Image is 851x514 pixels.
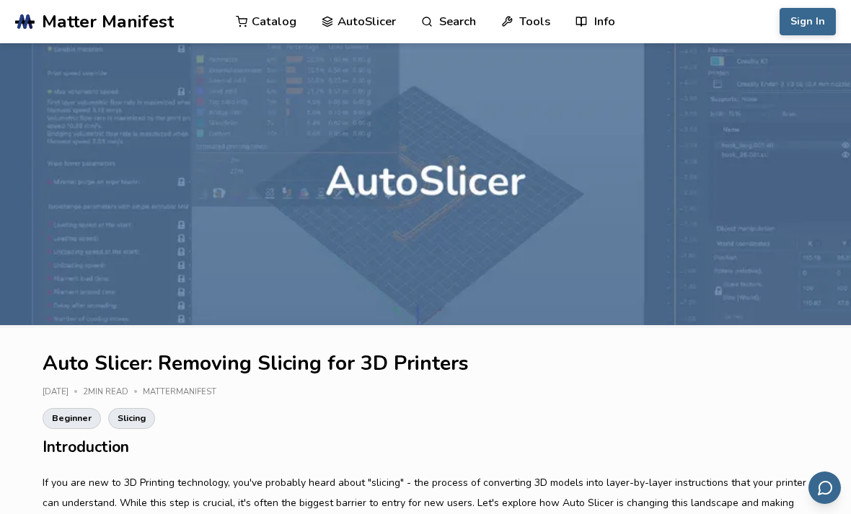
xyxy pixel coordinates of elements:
[108,408,155,428] a: Slicing
[42,12,174,32] span: Matter Manifest
[43,436,808,458] h2: Introduction
[780,8,836,35] button: Sign In
[43,408,101,428] a: Beginner
[83,388,143,397] div: 2 min read
[43,388,83,397] div: [DATE]
[43,353,808,375] h1: Auto Slicer: Removing Slicing for 3D Printers
[143,388,226,397] div: MatterManifest
[808,471,841,504] button: Send feedback via email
